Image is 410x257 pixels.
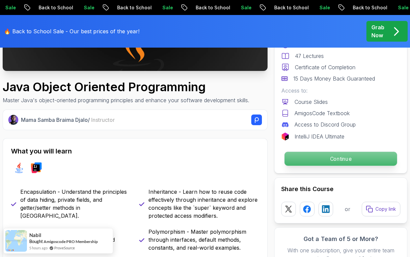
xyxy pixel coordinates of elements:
[281,132,289,140] img: jetbrains logo
[33,4,78,11] p: Back to School
[293,75,375,83] p: 15 Days Money Back Guaranteed
[284,151,397,166] button: Continue
[295,109,350,117] p: AmigosCode Textbook
[29,245,48,251] span: 5 hours ago
[3,96,249,104] p: Master Java's object-oriented programming principles and enhance your software development skills.
[29,232,41,238] span: Nabil
[295,52,324,60] p: 47 Lectures
[8,115,18,125] img: Nelson Djalo
[285,152,397,166] p: Continue
[5,230,27,252] img: provesource social proof notification image
[156,4,178,11] p: Sale
[14,162,24,173] img: java logo
[281,234,400,244] h3: Got a Team of 5 or More?
[3,80,249,94] h1: Java Object Oriented Programming
[31,162,42,173] img: intellij logo
[148,228,259,252] p: Polymorphism - Master polymorphism through interfaces, default methods, constants, and real-world...
[20,228,131,252] p: Abstract Classes - Dive into abstract classes and methods to create a solid foundation for class ...
[91,117,115,123] span: Instructor
[44,239,98,244] a: Amigoscode PRO Membership
[54,245,75,251] a: ProveSource
[20,188,131,220] p: Encapsulation - Understand the principles of data hiding, private fields, and getter/setter metho...
[371,23,384,39] p: Grab Now
[347,4,392,11] p: Back to School
[29,239,43,244] span: Bought
[235,4,256,11] p: Sale
[281,87,400,95] p: Access to:
[295,132,344,140] p: IntelliJ IDEA Ultimate
[148,188,259,220] p: Inheritance - Learn how to reuse code effectively through inheritance and explore concepts like t...
[362,202,400,216] button: Copy link
[111,4,156,11] p: Back to School
[295,98,328,106] p: Course Slides
[21,116,115,124] p: Mama Samba Braima Djalo /
[78,4,99,11] p: Sale
[11,146,259,156] h2: What you will learn
[295,121,356,128] p: Access to Discord Group
[295,63,355,71] p: Certificate of Completion
[190,4,235,11] p: Back to School
[281,184,400,194] h2: Share this Course
[313,4,335,11] p: Sale
[345,205,350,213] p: or
[268,4,313,11] p: Back to School
[4,27,139,35] p: 🔥 Back to School Sale - Our best prices of the year!
[375,206,396,212] p: Copy link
